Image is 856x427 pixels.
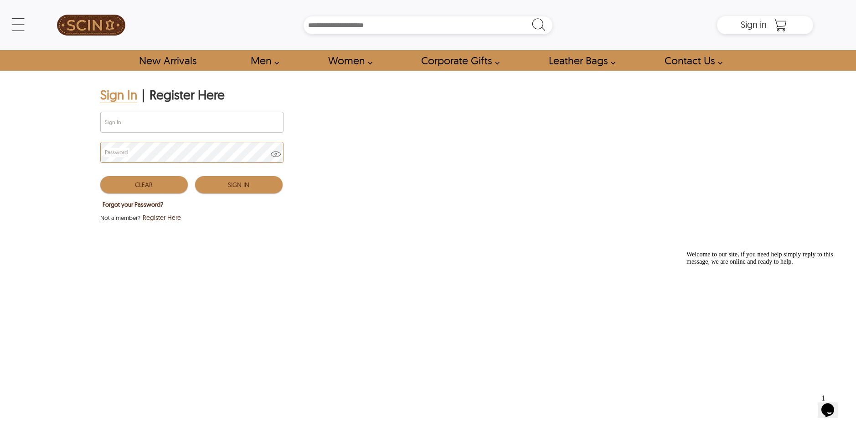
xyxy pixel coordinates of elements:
iframe: chat widget [818,391,847,418]
a: shop men's leather jackets [240,50,284,71]
div: Welcome to our site, if you need help simply reply to this message, we are online and ready to help. [4,4,168,18]
span: Not a member? [100,213,140,222]
iframe: Sign in with Google Button [96,226,214,246]
span: Register Here [143,213,181,222]
button: Forgot your Password? [100,198,165,210]
span: Sign in [741,19,767,30]
button: Sign In [195,176,283,193]
a: Shop Women Leather Jackets [318,50,377,71]
div: Register Here [150,87,225,103]
div: Sign In [100,87,137,103]
a: Shopping Cart [771,18,789,32]
iframe: chat widget [683,247,847,386]
span: Welcome to our site, if you need help simply reply to this message, we are online and ready to help. [4,4,150,18]
img: SCIN [57,5,125,46]
iframe: fb:login_button Facebook Social Plugin [214,227,324,245]
a: Shop New Arrivals [129,50,206,71]
a: Sign in [741,22,767,29]
a: Shop Leather Corporate Gifts [411,50,505,71]
div: | [142,87,145,103]
button: Clear [100,176,188,193]
a: Shop Leather Bags [538,50,620,71]
a: contact-us [654,50,727,71]
a: SCIN [43,5,139,46]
